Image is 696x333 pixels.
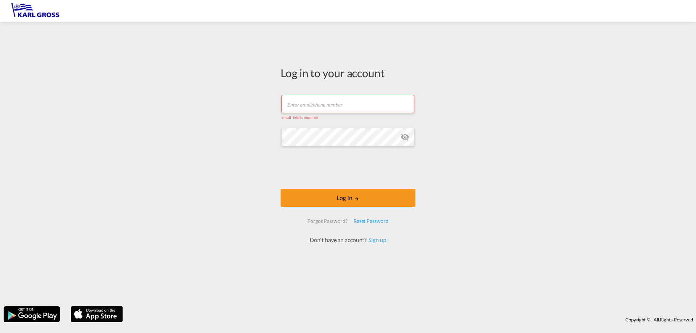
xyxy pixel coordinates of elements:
[281,65,415,80] div: Log in to your account
[293,153,403,182] iframe: reCAPTCHA
[281,189,415,207] button: LOGIN
[302,236,394,244] div: Don't have an account?
[351,215,391,228] div: Reset Password
[127,313,696,326] div: Copyright © . All Rights Reserved
[401,133,409,141] md-icon: icon-eye-off
[281,115,318,120] span: Email field is required
[3,305,61,323] img: google.png
[366,236,386,243] a: Sign up
[11,3,60,19] img: 3269c73066d711f095e541db4db89301.png
[281,95,414,113] input: Enter email/phone number
[304,215,350,228] div: Forgot Password?
[70,305,124,323] img: apple.png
